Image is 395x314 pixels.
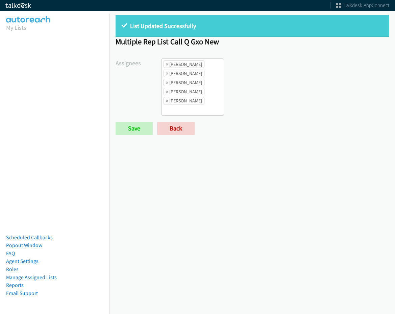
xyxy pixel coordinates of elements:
[6,290,38,296] a: Email Support
[166,97,168,104] span: ×
[164,97,204,104] li: Jordan Stehlik
[166,79,168,86] span: ×
[116,58,161,68] label: Assignees
[6,282,24,288] a: Reports
[164,70,204,77] li: Charles Ross
[166,61,168,68] span: ×
[164,88,204,95] li: Jasmin Martinez
[6,24,26,31] a: My Lists
[375,130,395,184] iframe: Resource Center
[116,122,153,135] input: Save
[122,21,383,30] p: List Updated Successfully
[6,274,57,281] a: Manage Assigned Lists
[6,258,39,264] a: Agent Settings
[116,37,389,46] h1: Multiple Rep List Call Q Gxo New
[6,250,15,257] a: FAQ
[6,242,42,248] a: Popout Window
[336,2,390,9] a: Talkdesk AppConnect
[166,88,168,95] span: ×
[166,70,168,77] span: ×
[157,122,195,135] a: Back
[6,234,53,241] a: Scheduled Callbacks
[164,61,204,68] li: Alana Ruiz
[6,266,19,272] a: Roles
[164,79,204,86] li: Daquaya Johnson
